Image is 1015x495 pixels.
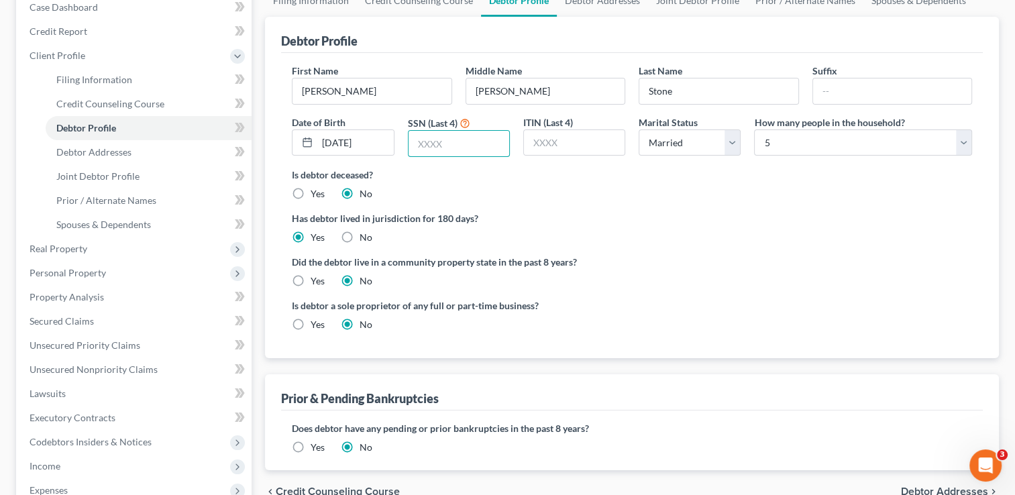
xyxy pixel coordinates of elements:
span: Debtor Addresses [56,146,131,158]
input: M.I [466,78,625,104]
span: Property Analysis [30,291,104,302]
a: Spouses & Dependents [46,213,252,237]
a: Executory Contracts [19,406,252,430]
span: Executory Contracts [30,412,115,423]
label: No [360,231,372,244]
label: Yes [311,441,325,454]
label: Marital Status [639,115,698,129]
label: Did the debtor live in a community property state in the past 8 years? [292,255,972,269]
label: SSN (Last 4) [408,116,458,130]
a: Lawsuits [19,382,252,406]
label: Last Name [639,64,682,78]
span: Filing Information [56,74,132,85]
input: XXXX [524,130,625,156]
span: Spouses & Dependents [56,219,151,230]
label: No [360,441,372,454]
a: Unsecured Nonpriority Claims [19,357,252,382]
label: Middle Name [466,64,522,78]
span: Personal Property [30,267,106,278]
iframe: Intercom live chat [969,449,1002,482]
a: Prior / Alternate Names [46,188,252,213]
span: Unsecured Priority Claims [30,339,140,351]
input: -- [813,78,971,104]
label: Suffix [812,64,837,78]
label: How many people in the household? [754,115,904,129]
span: Secured Claims [30,315,94,327]
a: Debtor Profile [46,116,252,140]
span: Prior / Alternate Names [56,195,156,206]
input: -- [639,78,798,104]
span: Credit Report [30,25,87,37]
a: Debtor Addresses [46,140,252,164]
div: Debtor Profile [281,33,358,49]
label: No [360,318,372,331]
span: Joint Debtor Profile [56,170,140,182]
label: Is debtor deceased? [292,168,972,182]
div: Prior & Pending Bankruptcies [281,390,439,406]
label: Date of Birth [292,115,345,129]
input: MM/DD/YYYY [317,130,393,156]
span: Debtor Profile [56,122,116,133]
label: No [360,274,372,288]
a: Property Analysis [19,285,252,309]
label: No [360,187,372,201]
a: Joint Debtor Profile [46,164,252,188]
a: Secured Claims [19,309,252,333]
input: -- [292,78,451,104]
a: Credit Counseling Course [46,92,252,116]
a: Filing Information [46,68,252,92]
label: Yes [311,231,325,244]
a: Unsecured Priority Claims [19,333,252,357]
input: XXXX [409,131,509,156]
span: Unsecured Nonpriority Claims [30,364,158,375]
span: Real Property [30,243,87,254]
span: Credit Counseling Course [56,98,164,109]
span: Client Profile [30,50,85,61]
label: First Name [292,64,338,78]
label: Does debtor have any pending or prior bankruptcies in the past 8 years? [292,421,972,435]
span: Case Dashboard [30,1,98,13]
span: Codebtors Insiders & Notices [30,436,152,447]
label: Yes [311,274,325,288]
label: Yes [311,187,325,201]
label: Has debtor lived in jurisdiction for 180 days? [292,211,972,225]
label: Yes [311,318,325,331]
span: 3 [997,449,1008,460]
span: Income [30,460,60,472]
label: ITIN (Last 4) [523,115,573,129]
label: Is debtor a sole proprietor of any full or part-time business? [292,298,625,313]
span: Lawsuits [30,388,66,399]
a: Credit Report [19,19,252,44]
